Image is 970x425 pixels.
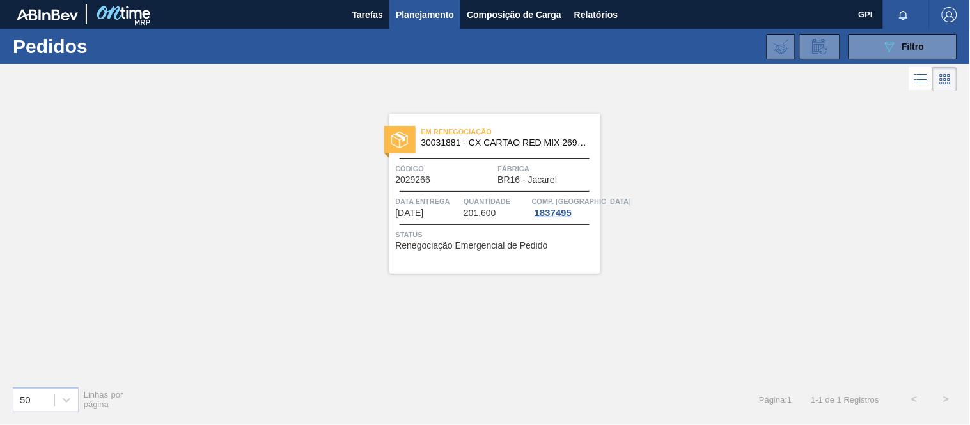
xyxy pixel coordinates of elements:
span: Quantidade [464,195,529,208]
span: Filtro [902,42,925,52]
span: Tarefas [352,7,383,22]
span: Data entrega [396,195,461,208]
div: 1837495 [532,208,574,218]
div: Solicitação de Revisão de Pedidos [799,34,840,59]
span: Planejamento [396,7,454,22]
span: Comp. Carga [532,195,631,208]
span: BR16 - Jacareí [498,175,558,185]
button: Filtro [849,34,957,59]
span: Linhas por página [84,390,123,409]
span: Relatórios [574,7,618,22]
h1: Pedidos [13,39,196,54]
a: Comp. [GEOGRAPHIC_DATA]1837495 [532,195,597,218]
div: Visão em Cards [933,67,957,91]
span: Status [396,228,597,241]
button: Notificações [883,6,924,24]
button: < [898,383,930,415]
a: statusEm renegociação30031881 - CX CARTAO RED MIX 269ML LN C6Código2029266FábricaBR16 - JacareíDa... [370,114,600,274]
div: Visão em Lista [909,67,933,91]
img: Logout [942,7,957,22]
span: Renegociação Emergencial de Pedido [396,241,548,251]
span: Código [396,162,495,175]
img: status [391,132,408,148]
span: 2029266 [396,175,431,185]
img: TNhmsLtSVTkK8tSr43FrP2fwEKptu5GPRR3wAAAABJRU5ErkJggg== [17,9,78,20]
span: 24/09/2025 [396,208,424,218]
span: Página : 1 [759,395,792,405]
span: 30031881 - CX CARTAO RED MIX 269ML LN C6 [421,138,590,148]
span: Em renegociação [421,125,600,138]
div: 50 [20,394,31,405]
span: 201,600 [464,208,496,218]
div: Importar Negociações dos Pedidos [767,34,795,59]
span: Composição de Carga [467,7,561,22]
span: 1 - 1 de 1 Registros [811,395,879,405]
button: > [930,383,962,415]
span: Fábrica [498,162,597,175]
